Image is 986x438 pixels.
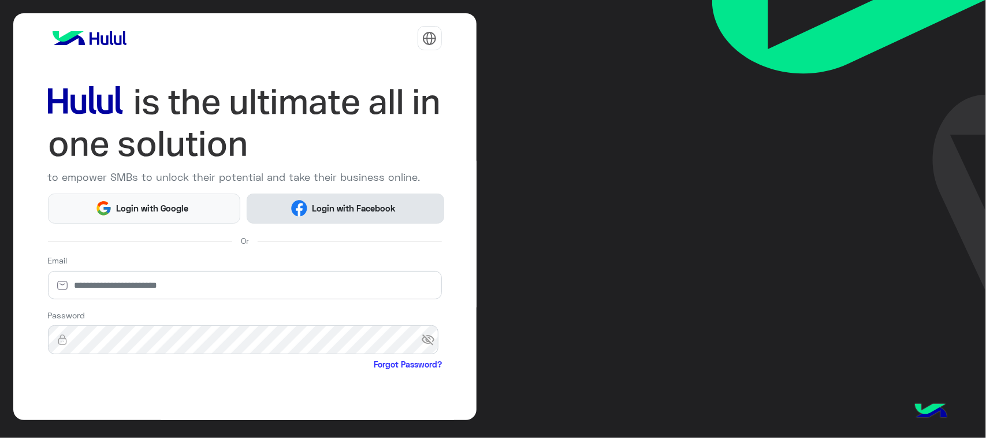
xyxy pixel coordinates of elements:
[422,31,437,46] img: tab
[48,309,85,321] label: Password
[421,329,442,350] span: visibility_off
[112,202,193,215] span: Login with Google
[48,169,442,185] p: to empower SMBs to unlock their potential and take their business online.
[95,200,112,217] img: Google
[48,373,224,418] iframe: reCAPTCHA
[48,254,68,266] label: Email
[48,81,442,165] img: hululLoginTitle_EN.svg
[241,235,249,247] span: Or
[374,358,442,370] a: Forgot Password?
[48,280,77,291] img: email
[48,27,131,50] img: logo
[48,334,77,346] img: lock
[48,194,241,224] button: Login with Google
[291,200,308,217] img: Facebook
[911,392,951,432] img: hulul-logo.png
[307,202,400,215] span: Login with Facebook
[247,194,444,224] button: Login with Facebook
